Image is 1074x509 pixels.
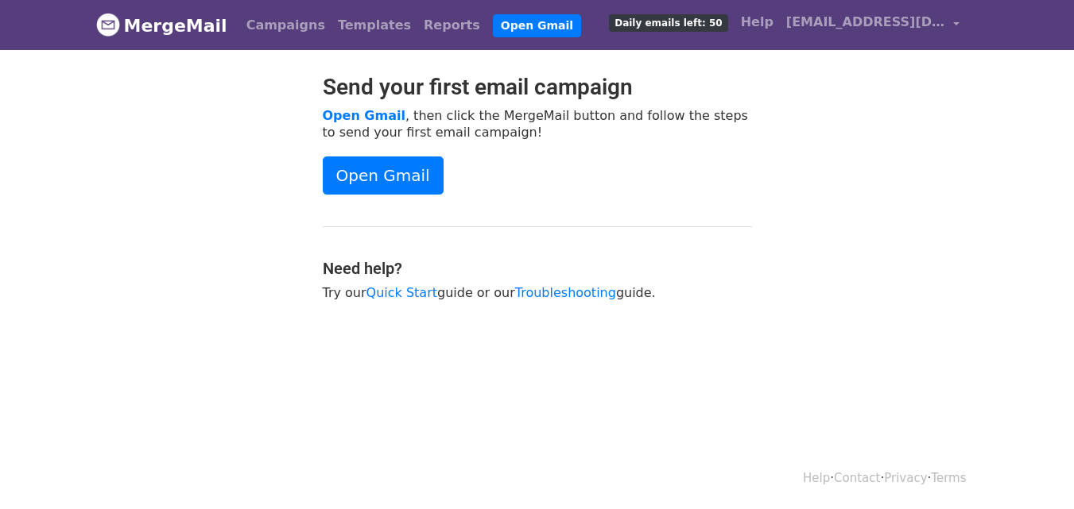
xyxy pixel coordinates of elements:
[332,10,417,41] a: Templates
[323,259,752,278] h4: Need help?
[96,13,120,37] img: MergeMail logo
[803,471,830,485] a: Help
[323,156,444,195] a: Open Gmail
[931,471,966,485] a: Terms
[323,284,752,301] p: Try our guide or our guide.
[366,285,437,300] a: Quick Start
[323,74,752,101] h2: Send your first email campaign
[884,471,927,485] a: Privacy
[417,10,487,41] a: Reports
[780,6,966,44] a: [EMAIL_ADDRESS][DOMAIN_NAME]
[603,6,734,38] a: Daily emails left: 50
[96,9,227,42] a: MergeMail
[323,107,752,141] p: , then click the MergeMail button and follow the steps to send your first email campaign!
[323,108,405,123] a: Open Gmail
[493,14,581,37] a: Open Gmail
[240,10,332,41] a: Campaigns
[609,14,727,32] span: Daily emails left: 50
[515,285,616,300] a: Troubleshooting
[735,6,780,38] a: Help
[786,13,945,32] span: [EMAIL_ADDRESS][DOMAIN_NAME]
[834,471,880,485] a: Contact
